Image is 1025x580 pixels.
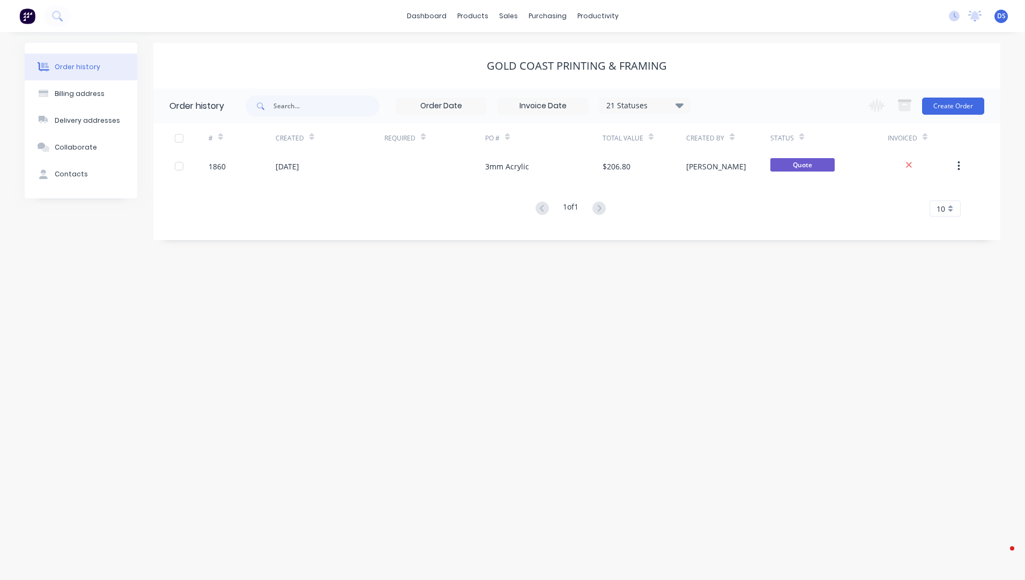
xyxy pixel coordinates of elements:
[55,143,97,152] div: Collaborate
[770,123,888,153] div: Status
[770,158,835,172] span: Quote
[396,98,486,114] input: Order Date
[572,8,624,24] div: productivity
[55,116,120,125] div: Delivery addresses
[603,161,630,172] div: $206.80
[485,161,529,172] div: 3mm Acrylic
[888,123,955,153] div: Invoiced
[770,133,794,143] div: Status
[25,54,137,80] button: Order history
[487,60,667,72] div: Gold Coast Printing & Framing
[937,203,945,214] span: 10
[686,161,746,172] div: [PERSON_NAME]
[209,161,226,172] div: 1860
[25,134,137,161] button: Collaborate
[997,11,1006,21] span: DS
[209,133,213,143] div: #
[888,133,917,143] div: Invoiced
[485,123,603,153] div: PO #
[402,8,452,24] a: dashboard
[989,544,1014,569] iframe: Intercom live chat
[498,98,588,114] input: Invoice Date
[169,100,224,113] div: Order history
[494,8,523,24] div: sales
[603,133,643,143] div: Total Value
[452,8,494,24] div: products
[19,8,35,24] img: Factory
[273,95,380,117] input: Search...
[600,100,690,111] div: 21 Statuses
[25,107,137,134] button: Delivery addresses
[55,62,100,72] div: Order history
[276,123,384,153] div: Created
[523,8,572,24] div: purchasing
[209,123,276,153] div: #
[276,133,304,143] div: Created
[384,133,415,143] div: Required
[55,89,105,99] div: Billing address
[922,98,984,115] button: Create Order
[485,133,500,143] div: PO #
[384,123,485,153] div: Required
[563,201,578,217] div: 1 of 1
[686,133,724,143] div: Created By
[25,80,137,107] button: Billing address
[686,123,770,153] div: Created By
[25,161,137,188] button: Contacts
[603,123,686,153] div: Total Value
[55,169,88,179] div: Contacts
[276,161,299,172] div: [DATE]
